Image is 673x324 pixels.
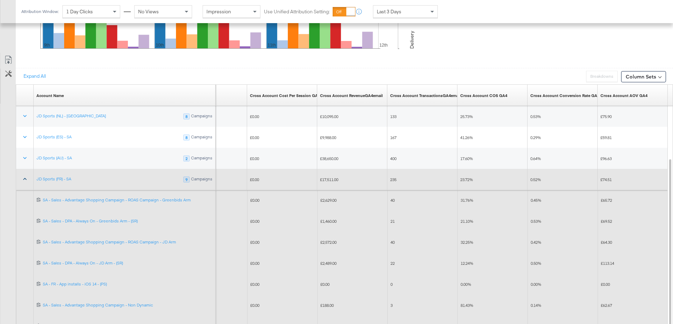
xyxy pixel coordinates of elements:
span: 17.60% [460,156,473,161]
div: 2 [183,156,190,162]
div: Account Name [36,93,64,98]
span: 0.50% [531,261,541,266]
span: 3 [390,303,393,308]
button: Expand All [19,70,51,83]
div: Campaigns [191,156,213,162]
div: Cross Account RevenueGA4email [320,93,383,98]
a: Cross Account COS GA4 [460,93,507,98]
span: £64.30 [601,240,612,245]
a: SA - Sales - Advantage Shopping Campaign - ROAS Campaign - JD Arm [43,239,213,245]
span: 0.53% [530,114,541,119]
a: SA - Sales - Advantage Shopping Campaign - ROAS Campaign - Greenbids Arm [43,197,213,203]
a: Cross Account Cost Per Session GA4 [250,93,320,98]
span: 400 [390,156,396,161]
div: 9 [183,177,190,183]
span: 23.72% [460,177,473,182]
a: Your ad account name [36,93,64,98]
span: £10,095.00 [320,114,338,119]
span: 22 [390,261,395,266]
a: JD Sports (NL) - [GEOGRAPHIC_DATA] [36,113,106,119]
span: £0.00 [250,240,259,245]
span: £2,489.00 [320,261,336,266]
a: Cross Account AOV GA4 [600,93,647,98]
span: No Views [138,8,159,15]
div: 8 [183,113,190,120]
span: 31.76% [461,198,473,203]
span: £0.00 [250,261,259,266]
span: Impression [206,8,231,15]
span: 0.52% [530,177,541,182]
span: 21.10% [461,219,473,224]
a: JD Sports (FR) - SA [36,176,71,182]
a: SA - Sales - DPA - Always On - Greenbids Arm - (SR) [43,218,213,224]
span: £188.00 [320,303,334,308]
a: SA - Sales - Advantage Shopping Campaign - Non Dynamic [43,302,213,308]
span: 0.45% [531,198,541,203]
span: £65.72 [601,198,612,203]
span: £0.00 [250,282,259,287]
span: 235 [390,177,396,182]
text: Delivery [409,31,415,49]
span: £0.00 [250,135,259,140]
span: £62.67 [601,303,612,308]
span: 0.00% [461,282,471,287]
a: Describe this metric [390,93,461,98]
span: £75.90 [600,114,612,119]
div: Campaigns [191,177,213,183]
label: Use Unified Attribution Setting: [264,8,330,15]
span: £0.00 [250,198,259,203]
a: SA - FR - App installs - iOS 14 - (PS) [43,281,213,287]
div: Attribution Window: [21,9,59,14]
span: 0.42% [531,240,541,245]
div: Cross Account Conversion Rate GA4 [530,93,599,98]
span: £1,460.00 [320,219,336,224]
div: 8 [183,135,190,141]
div: Cross Account TransactionsGA4email [390,93,461,98]
span: 1 Day Clicks [66,8,93,15]
span: £0.00 [250,114,259,119]
span: £0.00 [250,303,259,308]
span: £74.51 [600,177,612,182]
span: £38,650.00 [320,156,338,161]
span: 0.64% [530,156,541,161]
button: Column Sets [621,71,666,82]
span: 0.29% [530,135,541,140]
span: 40 [390,198,395,203]
span: Last 3 Days [377,8,401,15]
span: £0.00 [601,282,610,287]
span: £0.00 [250,177,259,182]
span: £113.14 [601,261,614,266]
span: 40 [390,240,395,245]
a: JD Sports (ES) - SA [36,134,72,140]
span: £59.81 [600,135,612,140]
span: £17,511.00 [320,177,338,182]
span: 0 [390,282,393,287]
span: 167 [390,135,396,140]
span: 81.43% [461,303,473,308]
span: £9,988.00 [320,135,336,140]
a: Cross Account Conversion rate GA4 [530,93,599,98]
span: 133 [390,114,396,119]
span: 12.24% [461,261,473,266]
span: £0.00 [250,156,259,161]
span: £0.00 [250,219,259,224]
span: £96.63 [600,156,612,161]
span: 21 [390,219,395,224]
a: SA - Sales - DPA - Always On - JD Arm - (SR) [43,260,213,266]
span: 25.73% [460,114,473,119]
span: 0.00% [531,282,541,287]
span: 0.14% [531,303,541,308]
span: £0.00 [320,282,329,287]
span: £69.52 [601,219,612,224]
a: JD Sports (AU) - SA [36,155,72,161]
span: 32.25% [461,240,473,245]
span: 41.26% [460,135,473,140]
a: Describe this metric [320,93,383,98]
span: £2,572.00 [320,240,336,245]
span: 0.53% [531,219,541,224]
div: Campaigns [191,113,213,120]
div: Campaigns [191,135,213,141]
